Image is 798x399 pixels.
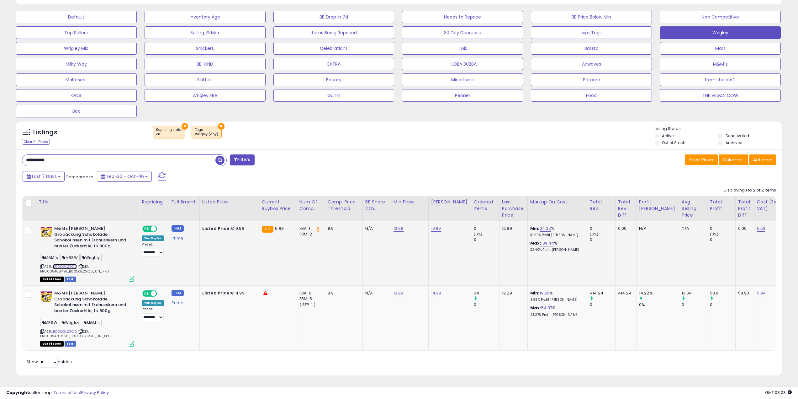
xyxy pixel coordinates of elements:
div: 14.22% [639,290,679,296]
div: Preset: [142,242,164,256]
a: 19.99 [431,225,441,232]
div: FBA: 1 [299,226,320,231]
div: Cost (Exc. VAT) [757,199,789,212]
div: N/A [365,290,386,296]
div: seller snap | | [6,390,109,396]
p: 32.40% Profit [PERSON_NAME] [530,248,582,252]
div: Profit [PERSON_NAME] [639,199,676,212]
button: Food [531,89,652,102]
div: % [530,290,582,302]
div: 0 [710,237,735,243]
button: Actions [749,154,776,165]
button: Items Being Repriced [273,26,394,39]
div: 0 [474,302,499,308]
div: ASIN: [40,226,134,281]
div: [PERSON_NAME] [431,199,468,205]
button: Petcare [531,73,652,86]
button: EXTRA [273,58,394,70]
div: Total Profit Diff. [738,199,752,218]
img: 51fjRmEFiWL._SL40_.jpg [40,290,53,303]
div: Min Price [394,199,426,205]
div: Fulfillment [172,199,197,205]
div: Preset: [142,307,164,321]
span: Show: entries [27,359,72,365]
div: 34 [474,290,499,296]
div: 414.24 [618,290,632,296]
small: (0%) [474,232,483,237]
span: M&M´s [82,319,102,326]
div: N/A [365,226,386,231]
div: Win BuyBox [142,300,164,306]
p: 10.29% Profit [PERSON_NAME] [530,233,582,237]
span: | SKU: PR0005476866_B00DGL2GC0_0N_FPD [40,329,110,338]
button: Mars [660,42,781,55]
span: M&M´s [40,254,60,261]
button: Selling @ Max [145,26,266,39]
div: N/A [639,226,674,231]
span: All listings that are currently out of stock and unavailable for purchase on Amazon [40,341,64,347]
small: (0%) [590,232,599,237]
b: M&Ms [PERSON_NAME] Gropackung Schokolade, Schokolinsen mit Erdnusskern und bunter Zuckerhlle, 1 x... [54,290,130,315]
div: 0 [710,226,735,231]
div: BB Share 24h. [365,199,388,212]
span: OFF [156,226,166,232]
div: 0 [710,302,735,308]
div: 0.00 [618,226,632,231]
span: MRSW [61,254,80,261]
div: Avg Selling Price [682,199,705,218]
div: 0 [590,302,615,308]
div: 414.24 [590,290,615,296]
span: Wrigley [80,254,102,261]
button: Celebrations [273,42,394,55]
div: FBM: 2 [299,231,320,237]
div: 8.9 [328,226,358,231]
button: M&M´s [660,58,781,70]
div: 0 [590,237,615,243]
button: HUBBA BUBBA [402,58,523,70]
button: Items below 2 [660,73,781,86]
button: Inventory Age [145,11,266,23]
span: Sep-30 - Oct-06 [106,173,144,180]
button: Columns [719,154,748,165]
span: ON [143,291,151,296]
b: Listed Price: [202,290,231,296]
a: 54.87 [541,305,552,311]
div: 0 [474,226,499,231]
b: Min: [530,290,540,296]
label: Out of Stock [662,140,685,145]
div: Listed Price [202,199,256,205]
button: Save View [685,154,718,165]
button: Penner [402,89,523,102]
b: Max: [530,305,541,311]
div: 58.90 [738,290,749,296]
button: Default [16,11,137,23]
small: FBM [172,225,184,232]
div: Prime [172,233,195,241]
button: × [218,123,225,130]
a: 5.94 [757,290,766,296]
b: Listed Price: [202,225,231,231]
span: FBM [65,341,76,347]
span: Tags : [195,127,218,137]
button: Wrigley [660,26,781,39]
div: FBM: 5 [299,296,320,302]
button: Maltesers [16,73,137,86]
div: Total Profit [710,199,733,212]
a: 19.29 [540,290,550,296]
span: OFF [156,291,166,296]
button: w/o Tags [531,26,652,39]
div: Total Rev. Diff. [618,199,634,218]
button: Wrigley FBA [145,89,266,102]
div: Ordered Items [474,199,497,212]
b: Min: [530,225,540,231]
b: Max: [530,240,541,246]
button: Bounty [273,73,394,86]
div: Clear All Filters [22,139,50,145]
a: 13.99 [394,225,404,232]
button: Airwaves [531,58,652,70]
div: €14.99 [202,290,254,296]
button: BE-KIND [145,58,266,70]
div: Current Buybox Price [262,199,294,212]
a: 14.99 [431,290,441,296]
strong: Copyright [6,390,29,396]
